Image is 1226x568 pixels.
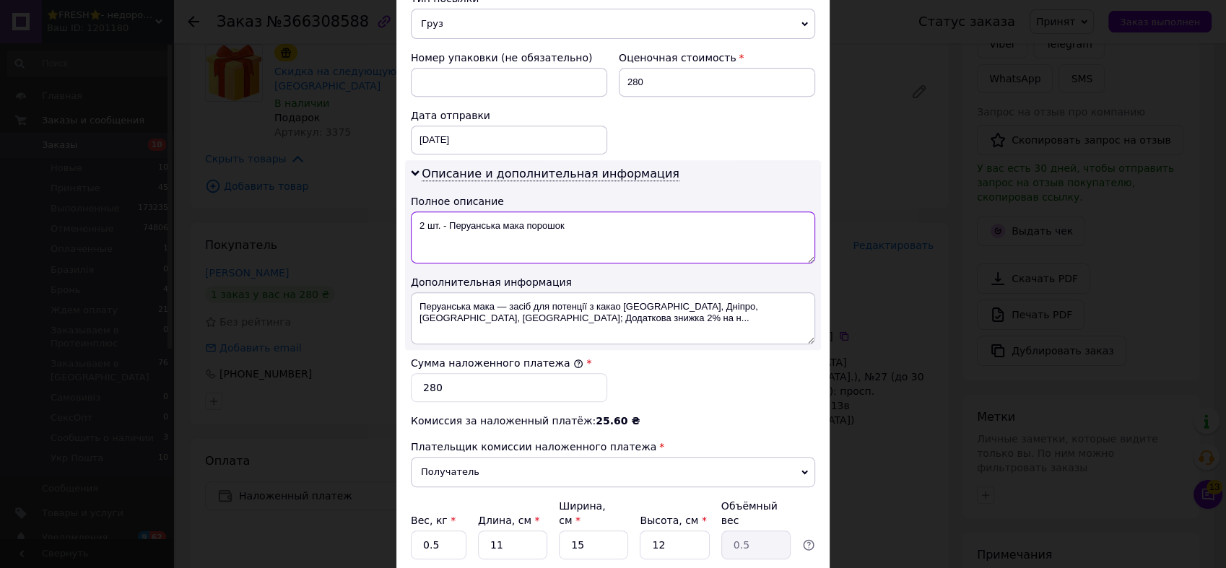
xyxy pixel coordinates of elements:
[619,51,815,65] div: Оценочная стоимость
[411,292,815,344] textarea: Перуанська мака — засіб для потенції з какао [GEOGRAPHIC_DATA], Дніпро, [GEOGRAPHIC_DATA], [GEOGR...
[596,415,640,427] span: 25.60 ₴
[411,9,815,39] span: Груз
[478,515,539,526] label: Длина, см
[411,108,607,123] div: Дата отправки
[721,499,791,528] div: Объёмный вес
[559,500,605,526] label: Ширина, см
[411,441,656,453] span: Плательщик комиссии наложенного платежа
[422,167,679,181] span: Описание и дополнительная информация
[411,275,815,289] div: Дополнительная информация
[411,515,456,526] label: Вес, кг
[411,211,815,263] textarea: 2 шт. - Перуанська мака порошок
[411,51,607,65] div: Номер упаковки (не обязательно)
[640,515,706,526] label: Высота, см
[411,414,815,428] div: Комиссия за наложенный платёж:
[411,194,815,209] div: Полное описание
[411,357,583,369] label: Сумма наложенного платежа
[411,457,815,487] span: Получатель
